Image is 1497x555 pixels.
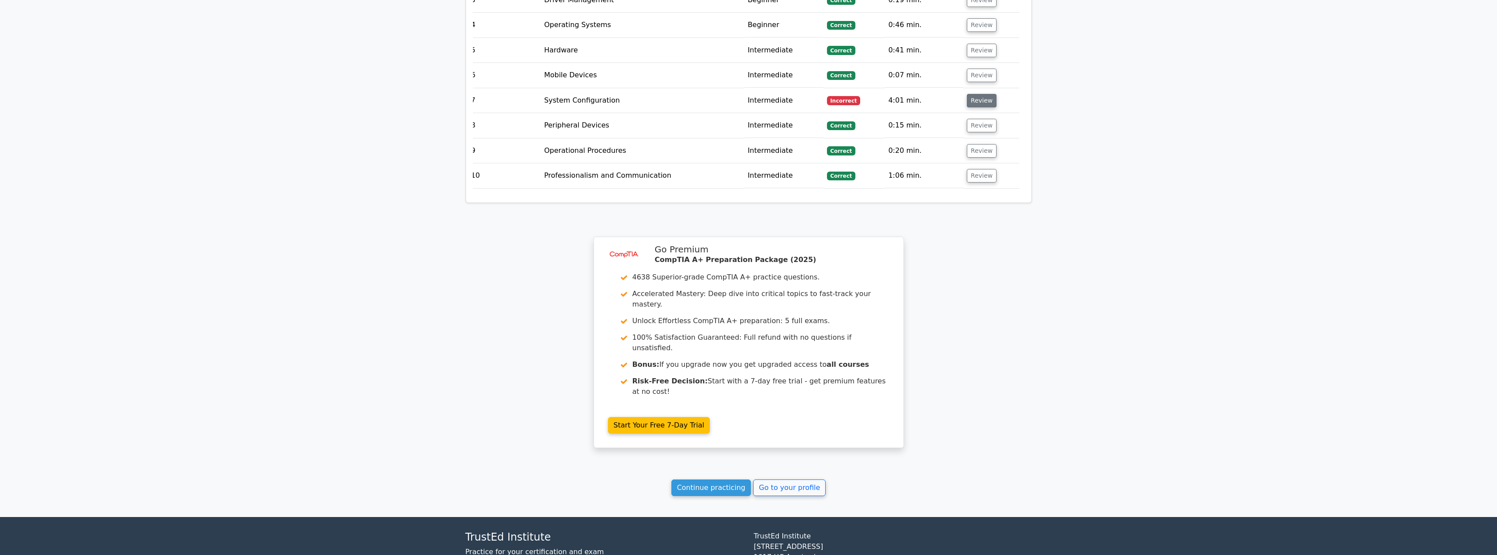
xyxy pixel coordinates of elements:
[465,531,743,544] h4: TrustEd Institute
[468,88,541,113] td: 7
[744,138,823,163] td: Intermediate
[885,63,963,88] td: 0:07 min.
[468,138,541,163] td: 9
[885,138,963,163] td: 0:20 min.
[744,13,823,38] td: Beginner
[468,163,541,188] td: 10
[744,113,823,138] td: Intermediate
[744,88,823,113] td: Intermediate
[827,172,855,180] span: Correct
[885,13,963,38] td: 0:46 min.
[541,88,744,113] td: System Configuration
[468,13,541,38] td: 4
[967,18,997,32] button: Review
[671,479,751,496] a: Continue practicing
[967,94,997,107] button: Review
[744,163,823,188] td: Intermediate
[541,163,744,188] td: Professionalism and Communication
[827,71,855,80] span: Correct
[827,96,861,105] span: Incorrect
[468,38,541,63] td: 5
[827,146,855,155] span: Correct
[541,38,744,63] td: Hardware
[967,44,997,57] button: Review
[885,38,963,63] td: 0:41 min.
[468,63,541,88] td: 6
[885,88,963,113] td: 4:01 min.
[744,38,823,63] td: Intermediate
[885,113,963,138] td: 0:15 min.
[827,21,855,30] span: Correct
[468,113,541,138] td: 8
[541,63,744,88] td: Mobile Devices
[827,121,855,130] span: Correct
[541,13,744,38] td: Operating Systems
[967,119,997,132] button: Review
[885,163,963,188] td: 1:06 min.
[827,46,855,55] span: Correct
[967,69,997,82] button: Review
[967,144,997,158] button: Review
[967,169,997,183] button: Review
[541,113,744,138] td: Peripheral Devices
[608,417,710,434] a: Start Your Free 7-Day Trial
[541,138,744,163] td: Operational Procedures
[744,63,823,88] td: Intermediate
[753,479,826,496] a: Go to your profile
